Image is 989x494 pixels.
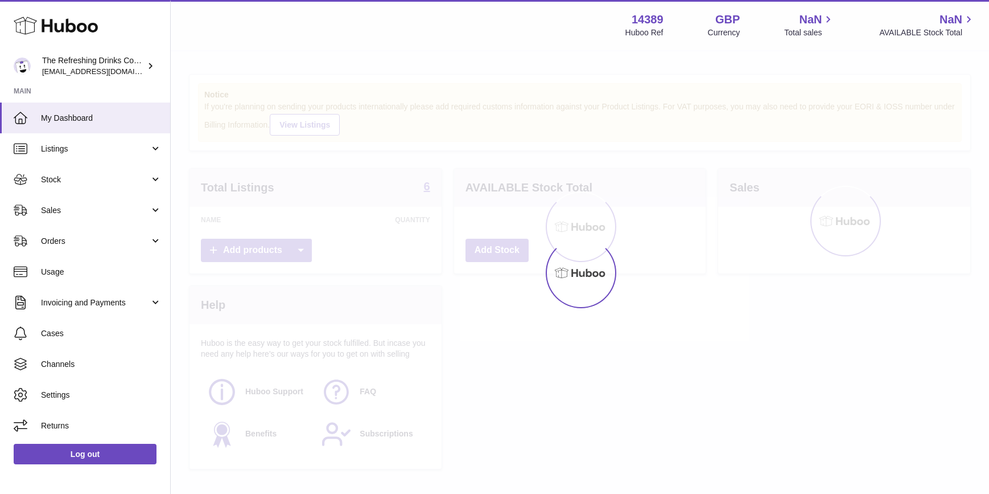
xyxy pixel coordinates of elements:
[41,359,162,370] span: Channels
[41,390,162,401] span: Settings
[715,12,740,27] strong: GBP
[42,55,145,77] div: The Refreshing Drinks Company
[41,144,150,154] span: Listings
[41,420,162,431] span: Returns
[41,267,162,277] span: Usage
[41,113,162,124] span: My Dashboard
[41,297,150,308] span: Invoicing and Payments
[625,27,664,38] div: Huboo Ref
[41,236,150,247] span: Orders
[41,174,150,185] span: Stock
[708,27,740,38] div: Currency
[879,27,975,38] span: AVAILABLE Stock Total
[42,67,167,76] span: [EMAIL_ADDRESS][DOMAIN_NAME]
[939,12,962,27] span: NaN
[784,12,835,38] a: NaN Total sales
[14,58,31,75] img: internalAdmin-14389@internal.huboo.com
[14,444,156,464] a: Log out
[879,12,975,38] a: NaN AVAILABLE Stock Total
[41,328,162,339] span: Cases
[799,12,822,27] span: NaN
[784,27,835,38] span: Total sales
[41,205,150,216] span: Sales
[632,12,664,27] strong: 14389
